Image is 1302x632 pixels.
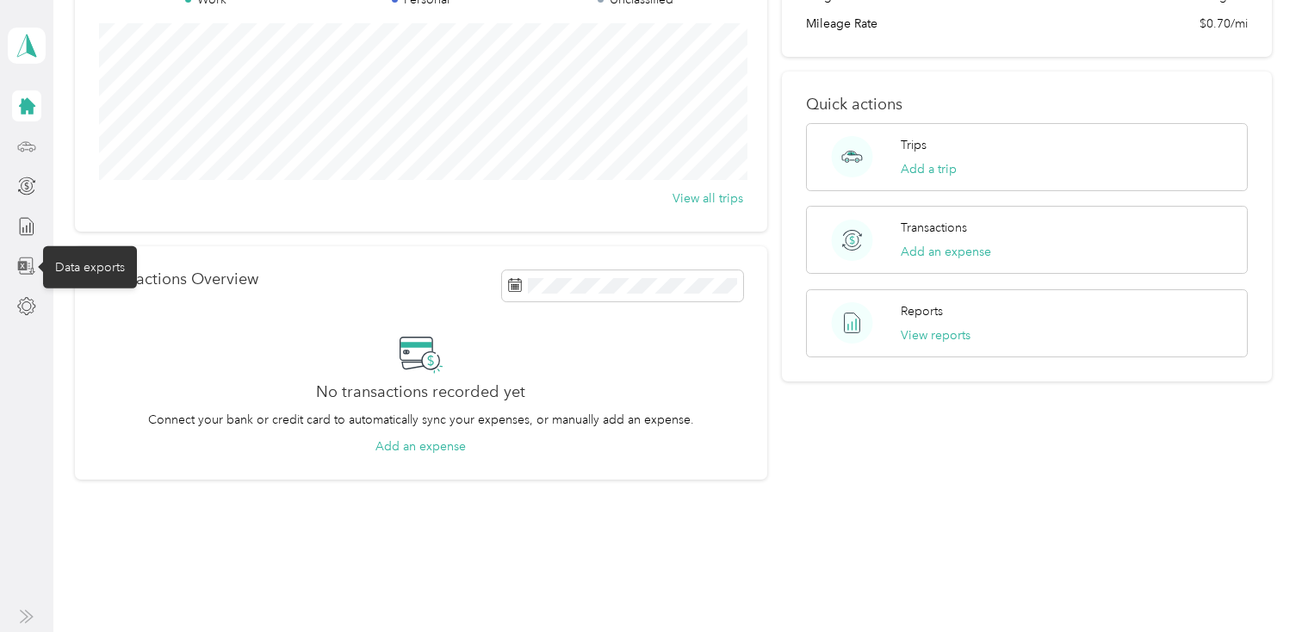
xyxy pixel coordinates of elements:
button: View reports [901,326,970,344]
p: Transactions Overview [99,270,258,288]
button: Add an expense [901,243,991,261]
div: Data exports [43,245,137,288]
p: Quick actions [806,96,1248,114]
button: Add a trip [901,160,957,178]
p: Transactions [901,219,967,237]
button: Add an expense [375,437,466,455]
button: View all trips [673,189,743,208]
h2: No transactions recorded yet [316,383,525,401]
p: Reports [901,302,943,320]
p: Connect your bank or credit card to automatically sync your expenses, or manually add an expense. [148,411,694,429]
span: Mileage Rate [806,15,877,33]
p: Trips [901,136,927,154]
span: $0.70/mi [1200,15,1248,33]
iframe: Everlance-gr Chat Button Frame [1206,536,1302,632]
